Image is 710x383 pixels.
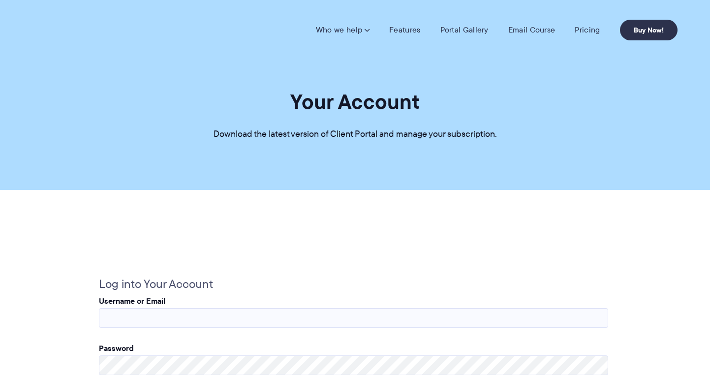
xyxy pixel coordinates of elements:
a: Portal Gallery [440,25,489,35]
p: Download the latest version of Client Portal and manage your subscription. [214,127,497,142]
label: Username or Email [99,295,165,307]
a: Email Course [508,25,556,35]
a: Buy Now! [620,20,678,40]
legend: Log into Your Account [99,274,213,294]
a: Pricing [575,25,600,35]
a: Who we help [316,25,370,35]
h1: Your Account [290,89,420,115]
label: Password [99,342,134,354]
a: Features [389,25,420,35]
